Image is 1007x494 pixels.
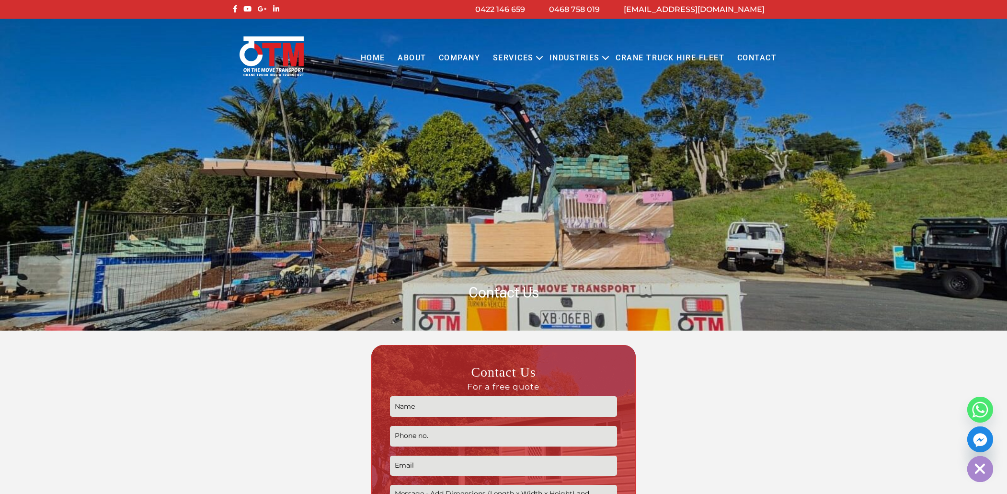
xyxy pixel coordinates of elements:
input: Email [390,456,617,476]
a: Crane Truck Hire Fleet [609,45,731,71]
img: Otmtransport [238,35,306,77]
a: Contact [731,45,783,71]
a: Home [354,45,391,71]
a: COMPANY [433,45,487,71]
a: Services [487,45,540,71]
a: Whatsapp [967,397,993,423]
input: Name [390,396,617,417]
a: 0422 146 659 [475,5,525,14]
a: Facebook_Messenger [967,426,993,452]
input: Phone no. [390,426,617,447]
span: For a free quote [390,381,617,392]
h1: Contact Us [230,283,777,302]
a: About [391,45,433,71]
a: 0468 758 019 [549,5,600,14]
a: [EMAIL_ADDRESS][DOMAIN_NAME] [624,5,765,14]
h3: Contact Us [390,364,617,391]
a: Industries [543,45,606,71]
